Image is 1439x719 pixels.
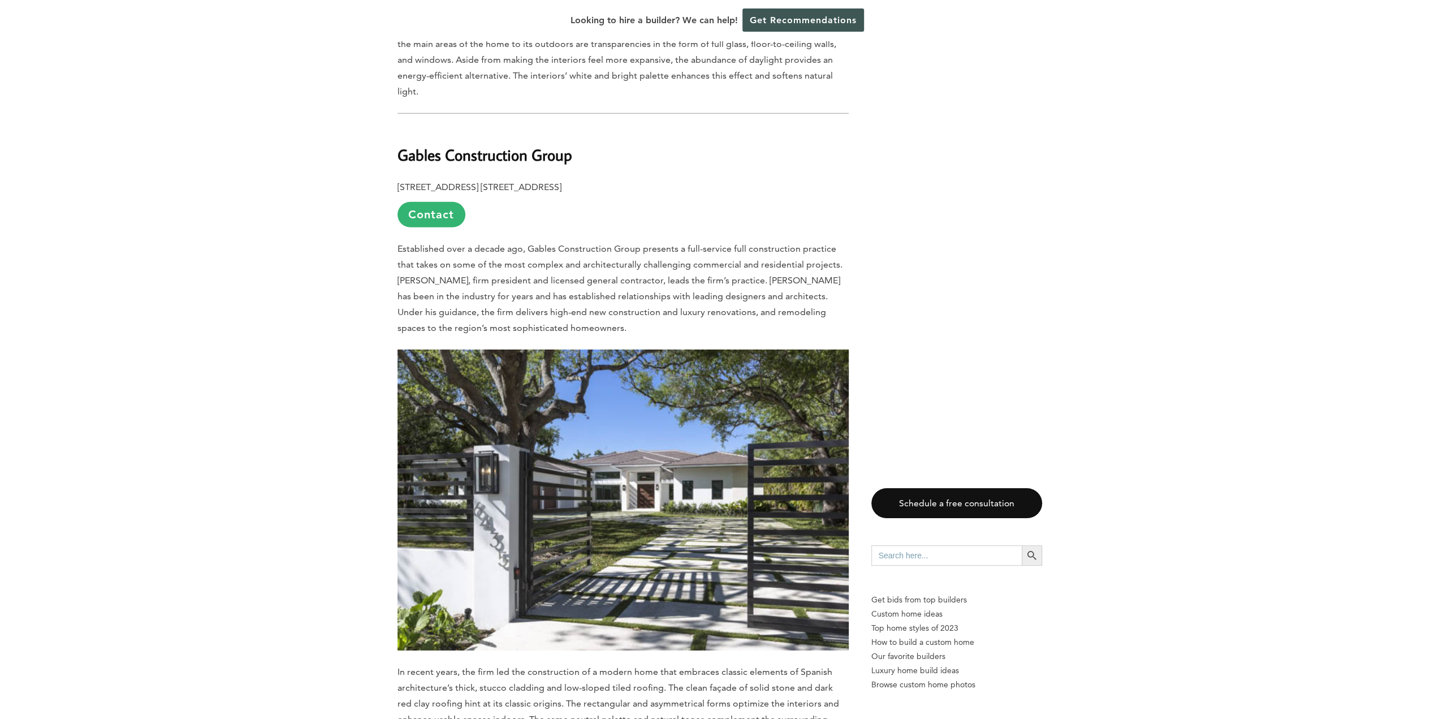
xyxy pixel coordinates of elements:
svg: Search [1026,549,1038,562]
p: Get bids from top builders [871,593,1042,607]
a: Contact [397,202,465,227]
a: Schedule a free consultation [871,488,1042,518]
input: Search here... [871,545,1022,566]
b: [STREET_ADDRESS] [STREET_ADDRESS] [397,182,561,192]
span: Established over a decade ago, Gables Construction Group presents a full-service full constructio... [397,243,842,333]
a: Luxury home build ideas [871,664,1042,678]
a: Custom home ideas [871,607,1042,621]
a: Get Recommendations [742,8,864,32]
a: How to build a custom home [871,635,1042,649]
a: Our favorite builders [871,649,1042,664]
a: Browse custom home photos [871,678,1042,692]
b: Gables Construction Group [397,145,572,165]
a: Top home styles of 2023 [871,621,1042,635]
